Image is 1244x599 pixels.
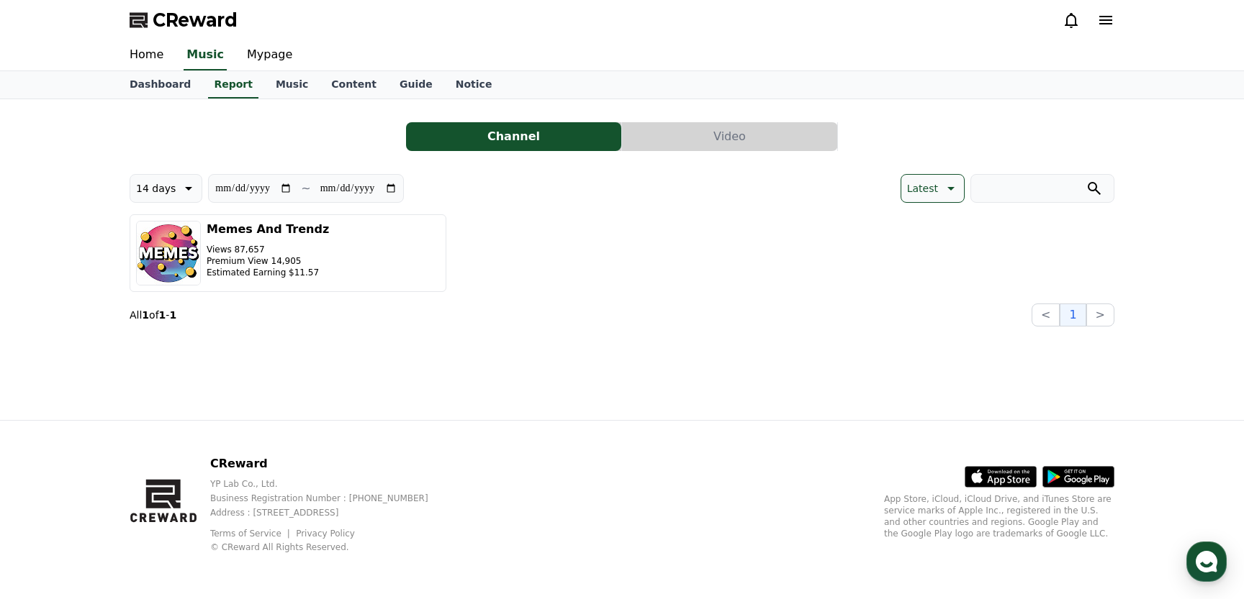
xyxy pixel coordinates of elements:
[210,529,292,539] a: Terms of Service
[388,71,444,99] a: Guide
[406,122,621,151] button: Channel
[130,214,446,292] button: Memes And Trendz Views 87,657 Premium View 14,905 Estimated Earning $11.57
[1086,303,1114,326] button: >
[142,309,149,321] strong: 1
[207,267,329,278] p: Estimated Earning $11.57
[264,71,320,99] a: Music
[320,71,388,99] a: Content
[406,122,622,151] a: Channel
[136,178,176,198] p: 14 days
[210,493,451,504] p: Business Registration Number : [PHONE_NUMBER]
[210,478,451,490] p: YP Lab Co., Ltd.
[153,9,238,32] span: CReward
[169,309,176,321] strong: 1
[208,71,258,99] a: Report
[301,180,310,197] p: ~
[207,221,329,238] h3: Memes And Trendz
[622,122,837,151] button: Video
[130,174,202,203] button: 14 days
[907,178,938,198] p: Latest
[884,493,1114,539] p: App Store, iCloud, iCloud Drive, and iTunes Store are service marks of Apple Inc., registered in ...
[210,507,451,518] p: Address : [STREET_ADDRESS]
[210,541,451,553] p: © CReward All Rights Reserved.
[159,309,166,321] strong: 1
[136,221,201,285] img: Memes And Trendz
[296,529,355,539] a: Privacy Policy
[901,174,965,203] button: Latest
[130,308,176,322] p: All of -
[444,71,504,99] a: Notice
[118,40,175,70] a: Home
[130,9,238,32] a: CReward
[1060,303,1086,326] button: 1
[184,40,227,70] a: Music
[235,40,304,70] a: Mypage
[622,122,838,151] a: Video
[1032,303,1060,326] button: <
[118,71,202,99] a: Dashboard
[210,455,451,472] p: CReward
[207,244,329,255] p: Views 87,657
[207,255,329,267] p: Premium View 14,905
